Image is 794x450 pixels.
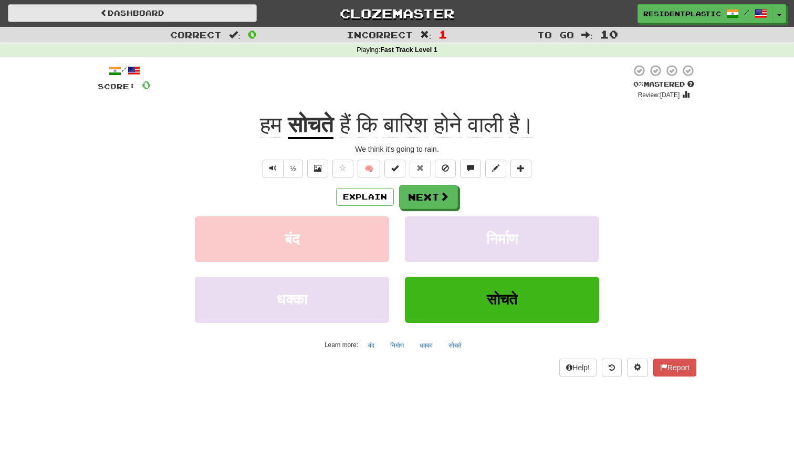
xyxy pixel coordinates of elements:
button: बंद [362,338,380,353]
a: Dashboard [8,4,257,22]
span: बंद [285,231,299,247]
button: Ignore sentence (alt+i) [435,160,456,177]
span: हम [260,112,282,138]
span: To go [537,29,574,40]
span: 0 [248,28,257,40]
button: Help! [559,359,597,376]
div: We think it's going to rain. [98,144,696,154]
span: / [744,8,749,16]
button: Reset to 0% Mastered (alt+r) [410,160,431,177]
button: बंद [195,216,389,262]
span: : [229,30,241,39]
button: धक्का [195,277,389,322]
button: Next [399,185,458,209]
button: 🧠 [358,160,380,177]
span: ResidentPlastic [643,9,721,18]
button: Report [653,359,696,376]
span: कि [357,112,378,138]
button: सोचते [443,338,467,353]
div: / [98,64,151,77]
div: Text-to-speech controls [260,160,303,177]
button: Round history (alt+y) [602,359,622,376]
button: धक्का [414,338,438,353]
button: Add to collection (alt+a) [510,160,531,177]
button: Play sentence audio (ctl+space) [263,160,284,177]
span: Incorrect [347,29,413,40]
a: ResidentPlastic / [638,4,773,23]
span: Correct [170,29,222,40]
strong: Fast Track Level 1 [380,46,437,54]
span: हैं [340,112,350,138]
button: सोचते [405,277,599,322]
span: सोचते [487,291,517,308]
small: Review: [DATE] [638,91,680,99]
div: Mastered [631,80,696,89]
span: वाली [468,112,503,138]
button: Discuss sentence (alt+u) [460,160,481,177]
a: Clozemaster [273,4,521,23]
button: निर्माण [384,338,410,353]
button: Show image (alt+x) [307,160,328,177]
span: : [581,30,593,39]
u: सोचते [288,112,333,139]
button: Set this sentence to 100% Mastered (alt+m) [384,160,405,177]
span: निर्माण [486,231,518,247]
small: Learn more: [325,341,358,349]
span: Score: [98,82,135,91]
span: धक्का [277,291,307,308]
button: Favorite sentence (alt+f) [332,160,353,177]
span: 1 [438,28,447,40]
span: है। [509,112,534,138]
button: Edit sentence (alt+d) [485,160,506,177]
button: Explain [336,188,394,206]
span: 0 [142,78,151,91]
span: होने [434,112,462,138]
button: निर्माण [405,216,599,262]
span: : [420,30,432,39]
span: 10 [600,28,618,40]
button: ½ [283,160,303,177]
span: 0 % [633,80,644,88]
span: बारिश [383,112,427,138]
